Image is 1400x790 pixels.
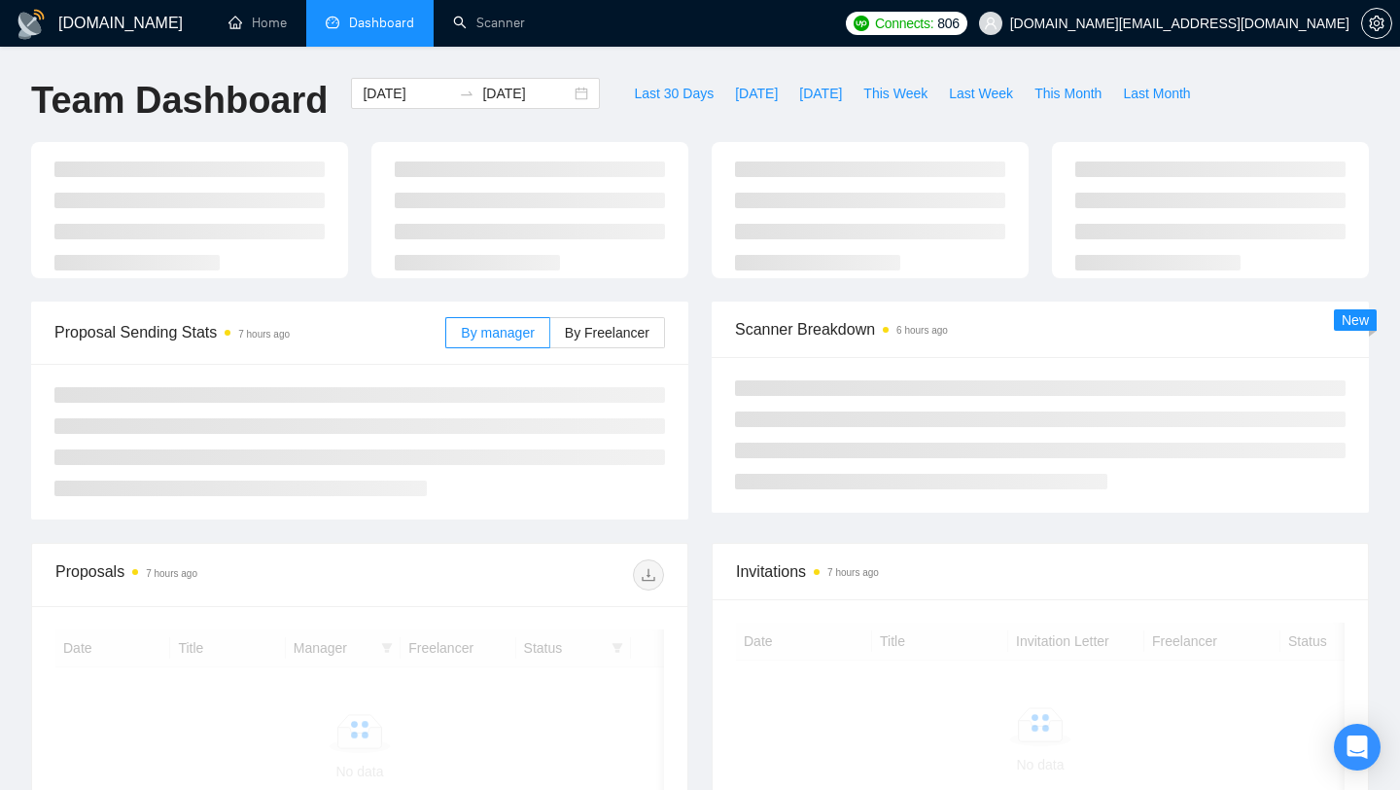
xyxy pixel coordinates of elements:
[736,559,1345,584] span: Invitations
[735,83,778,104] span: [DATE]
[896,325,948,336] time: 6 hours ago
[938,78,1024,109] button: Last Week
[724,78,788,109] button: [DATE]
[1362,16,1391,31] span: setting
[1334,724,1381,771] div: Open Intercom Messenger
[16,9,47,40] img: logo
[1342,312,1369,328] span: New
[788,78,853,109] button: [DATE]
[453,15,525,31] a: searchScanner
[54,320,445,344] span: Proposal Sending Stats
[984,17,997,30] span: user
[461,325,534,341] span: By manager
[854,16,869,31] img: upwork-logo.png
[1112,78,1201,109] button: Last Month
[875,13,933,34] span: Connects:
[623,78,724,109] button: Last 30 Days
[238,329,290,340] time: 7 hours ago
[827,567,879,578] time: 7 hours ago
[1034,83,1102,104] span: This Month
[863,83,927,104] span: This Week
[937,13,959,34] span: 806
[146,568,197,579] time: 7 hours ago
[1361,8,1392,39] button: setting
[31,78,328,124] h1: Team Dashboard
[853,78,938,109] button: This Week
[949,83,1013,104] span: Last Week
[349,15,414,31] span: Dashboard
[55,559,360,591] div: Proposals
[326,16,339,29] span: dashboard
[634,83,714,104] span: Last 30 Days
[459,86,474,101] span: to
[1024,78,1112,109] button: This Month
[799,83,842,104] span: [DATE]
[459,86,474,101] span: swap-right
[228,15,287,31] a: homeHome
[1361,16,1392,31] a: setting
[363,83,451,104] input: Start date
[735,317,1346,341] span: Scanner Breakdown
[482,83,571,104] input: End date
[565,325,649,341] span: By Freelancer
[1123,83,1190,104] span: Last Month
